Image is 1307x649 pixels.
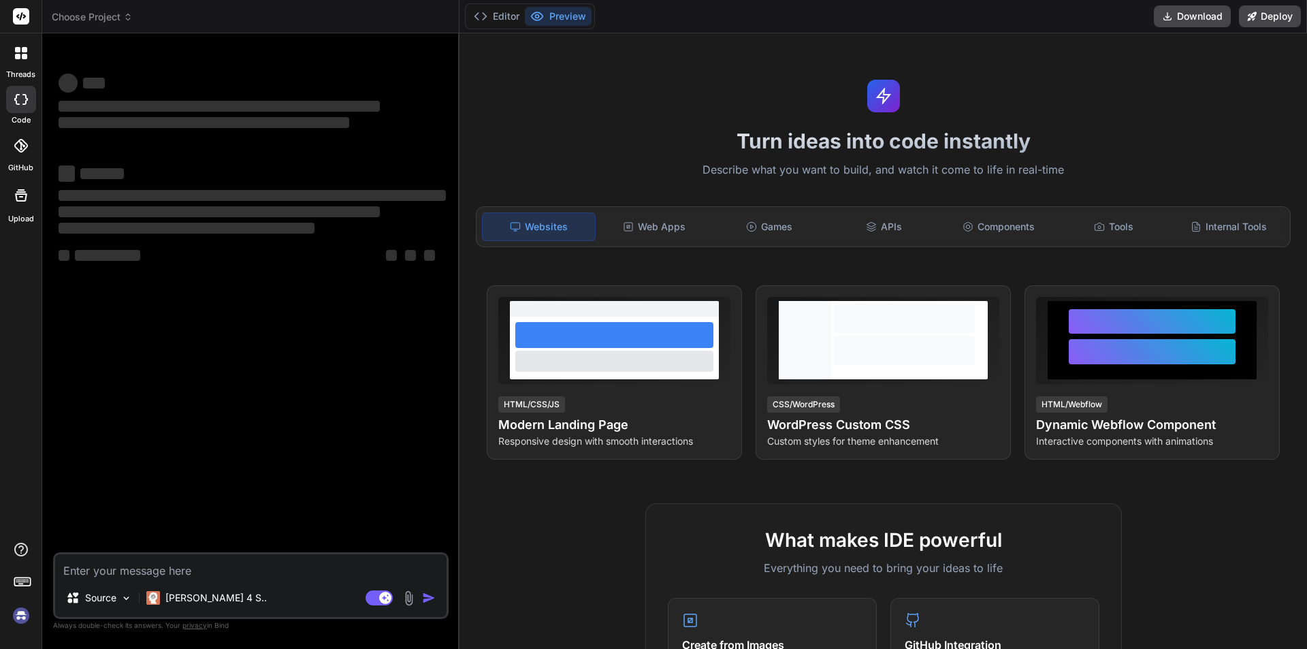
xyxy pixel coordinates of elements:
p: Responsive design with smooth interactions [498,434,730,448]
span: ‌ [83,78,105,89]
label: code [12,114,31,126]
label: GitHub [8,162,33,174]
span: ‌ [59,117,349,128]
img: signin [10,604,33,627]
img: icon [422,591,436,605]
span: Choose Project [52,10,133,24]
span: ‌ [386,250,397,261]
span: ‌ [59,74,78,93]
label: threads [6,69,35,80]
label: Upload [8,213,34,225]
span: ‌ [59,101,380,112]
img: Pick Models [120,592,132,604]
button: Editor [468,7,525,26]
h4: Modern Landing Page [498,415,730,434]
p: Always double-check its answers. Your in Bind [53,619,449,632]
h4: Dynamic Webflow Component [1036,415,1268,434]
span: ‌ [405,250,416,261]
p: Everything you need to bring your ideas to life [668,560,1099,576]
img: Claude 4 Sonnet [146,591,160,605]
span: ‌ [80,168,124,179]
div: Components [943,212,1055,241]
button: Deploy [1239,5,1301,27]
img: attachment [401,590,417,606]
p: Source [85,591,116,605]
div: Websites [482,212,596,241]
button: Download [1154,5,1231,27]
div: Internal Tools [1172,212,1285,241]
p: Describe what you want to build, and watch it come to life in real-time [468,161,1299,179]
span: ‌ [59,250,69,261]
div: HTML/CSS/JS [498,396,565,413]
span: ‌ [75,250,140,261]
div: CSS/WordPress [767,396,840,413]
span: privacy [182,621,207,629]
span: ‌ [59,206,380,217]
p: Custom styles for theme enhancement [767,434,999,448]
h2: What makes IDE powerful [668,526,1099,554]
button: Preview [525,7,592,26]
div: Tools [1058,212,1170,241]
span: ‌ [59,223,314,234]
h1: Turn ideas into code instantly [468,129,1299,153]
div: HTML/Webflow [1036,396,1108,413]
p: Interactive components with animations [1036,434,1268,448]
span: ‌ [424,250,435,261]
div: Web Apps [598,212,711,241]
div: APIs [828,212,940,241]
span: ‌ [59,165,75,182]
p: [PERSON_NAME] 4 S.. [165,591,267,605]
h4: WordPress Custom CSS [767,415,999,434]
div: Games [713,212,826,241]
span: ‌ [59,190,446,201]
